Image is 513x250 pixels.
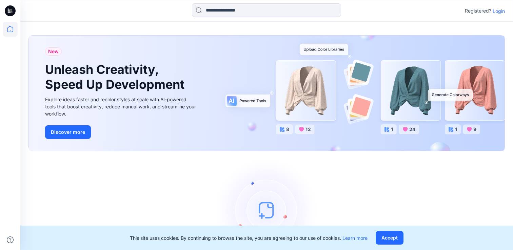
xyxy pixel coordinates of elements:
[493,7,505,15] p: Login
[376,231,403,245] button: Accept
[465,7,491,15] p: Registered?
[342,235,368,241] a: Learn more
[48,47,59,56] span: New
[45,125,91,139] button: Discover more
[130,234,368,242] p: This site uses cookies. By continuing to browse the site, you are agreeing to our use of cookies.
[45,62,188,91] h1: Unleash Creativity, Speed Up Development
[45,125,198,139] a: Discover more
[45,96,198,117] div: Explore ideas faster and recolor styles at scale with AI-powered tools that boost creativity, red...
